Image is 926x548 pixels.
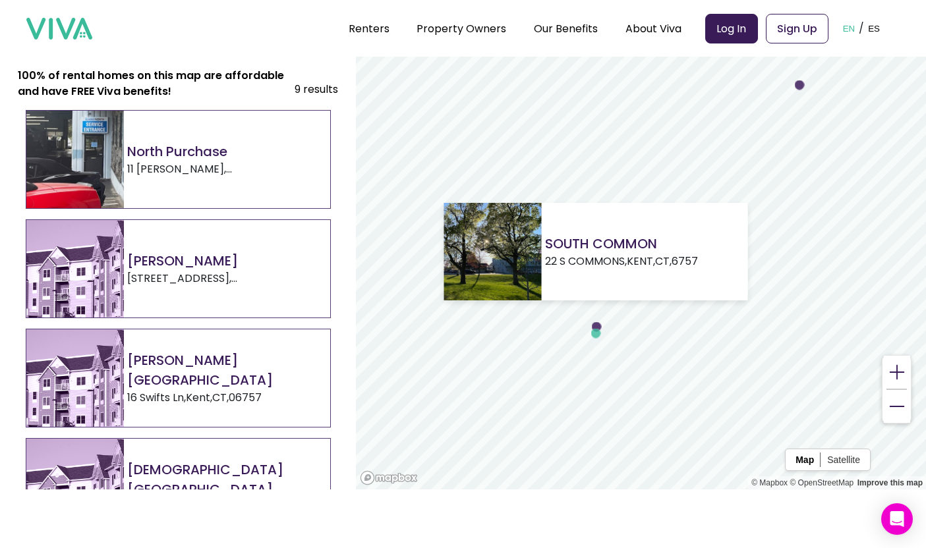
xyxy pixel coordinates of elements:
button: Satellite [821,454,867,465]
button: EN [839,8,859,49]
div: Our Benefits [534,12,598,45]
p: [STREET_ADDRESS] , [GEOGRAPHIC_DATA] , CT , 06754 [127,271,330,287]
a: Sign Up [766,14,828,43]
a: Templeton Farms[PERSON_NAME][GEOGRAPHIC_DATA]16 Swifts Ln,Kent,CT,06757 [26,329,331,427]
span: 9 Results [295,81,338,97]
p: 11 [PERSON_NAME] , [GEOGRAPHIC_DATA] , CT , 06751 [127,161,330,177]
h2: [DEMOGRAPHIC_DATA][GEOGRAPHIC_DATA] [127,460,330,499]
button: Map [789,454,821,465]
div: Open Intercom Messenger [881,503,913,535]
img: Zoom Out [887,397,907,416]
img: Templeton Farms [26,329,124,427]
a: Improve this map [857,478,923,487]
img: SOUTH COMMON [444,203,542,300]
img: North Purchase [26,111,124,208]
canvas: Map [356,52,926,489]
h2: North Purchase [127,142,330,161]
a: Mapbox homepage [360,470,418,485]
img: viva [26,18,92,40]
img: Bonney Brook [26,220,124,317]
p: / [859,18,864,38]
a: Log In [705,14,758,43]
h2: SOUTH COMMON [545,234,698,254]
img: Zoom In [887,362,907,382]
p: 22 S COMMONS , KENT , CT , 6757 [545,254,698,269]
a: Renters [349,21,390,36]
p: 16 Swifts Ln , Kent , CT , 06757 [127,390,330,406]
a: Mapbox [751,478,788,487]
div: Map marker [592,322,602,332]
div: Map marker [591,329,601,339]
button: ES [864,8,884,49]
h2: [PERSON_NAME][GEOGRAPHIC_DATA] [127,350,330,390]
h3: 100% of rental homes on this map are affordable and have FREE Viva benefits! [18,68,295,99]
a: North PurchaseNorth Purchase11 [PERSON_NAME],[GEOGRAPHIC_DATA],CT,06751 [26,110,331,209]
a: Bonney Brook[PERSON_NAME][STREET_ADDRESS],[GEOGRAPHIC_DATA],CT,06754 [26,219,331,318]
a: OpenStreetMap [790,478,854,487]
a: Property Owners [417,21,506,36]
h2: [PERSON_NAME] [127,251,330,271]
div: Map marker [795,80,805,90]
div: About Viva [625,12,681,45]
img: CHURCH ALLIANCE GARDENS [26,439,124,536]
a: CHURCH ALLIANCE GARDENS[DEMOGRAPHIC_DATA][GEOGRAPHIC_DATA] [26,438,331,537]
